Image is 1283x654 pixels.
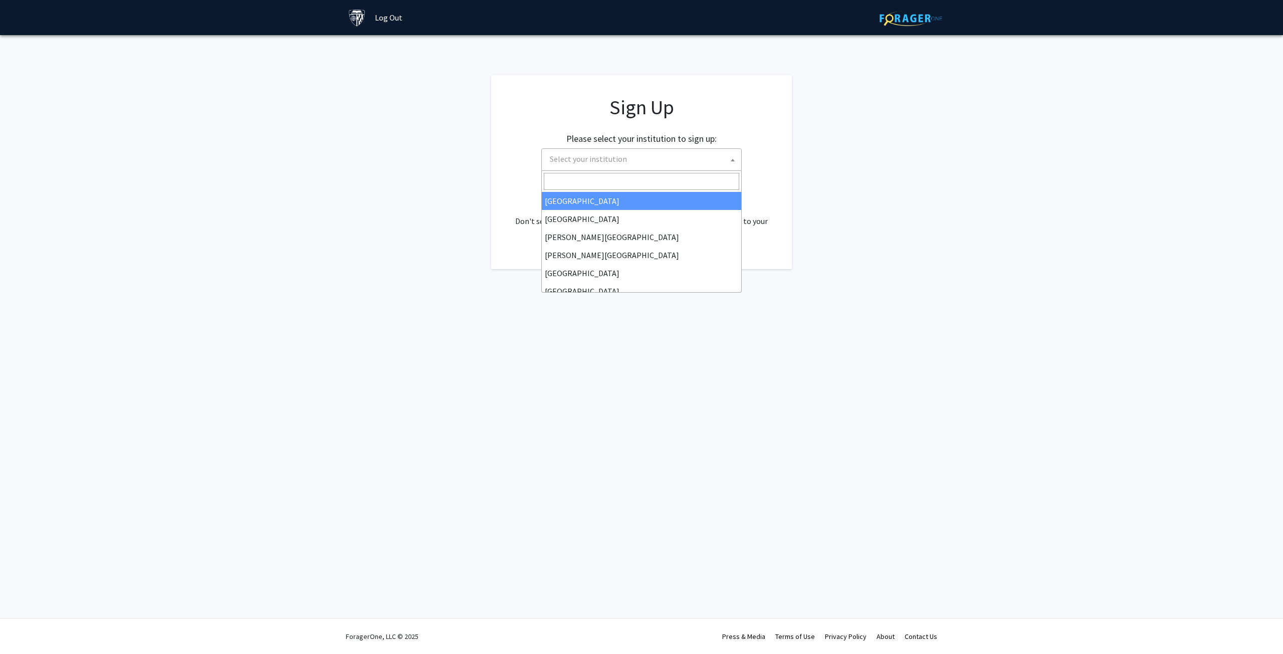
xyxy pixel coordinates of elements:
[550,154,627,164] span: Select your institution
[542,192,741,210] li: [GEOGRAPHIC_DATA]
[346,619,418,654] div: ForagerOne, LLC © 2025
[775,632,815,641] a: Terms of Use
[544,173,739,190] input: Search
[880,11,942,26] img: ForagerOne Logo
[511,191,772,239] div: Already have an account? . Don't see your institution? about bringing ForagerOne to your institut...
[566,133,717,144] h2: Please select your institution to sign up:
[825,632,867,641] a: Privacy Policy
[511,95,772,119] h1: Sign Up
[348,9,366,27] img: Johns Hopkins University Logo
[542,264,741,282] li: [GEOGRAPHIC_DATA]
[542,228,741,246] li: [PERSON_NAME][GEOGRAPHIC_DATA]
[905,632,937,641] a: Contact Us
[546,149,741,169] span: Select your institution
[542,210,741,228] li: [GEOGRAPHIC_DATA]
[541,148,742,171] span: Select your institution
[542,282,741,300] li: [GEOGRAPHIC_DATA]
[877,632,895,641] a: About
[722,632,765,641] a: Press & Media
[542,246,741,264] li: [PERSON_NAME][GEOGRAPHIC_DATA]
